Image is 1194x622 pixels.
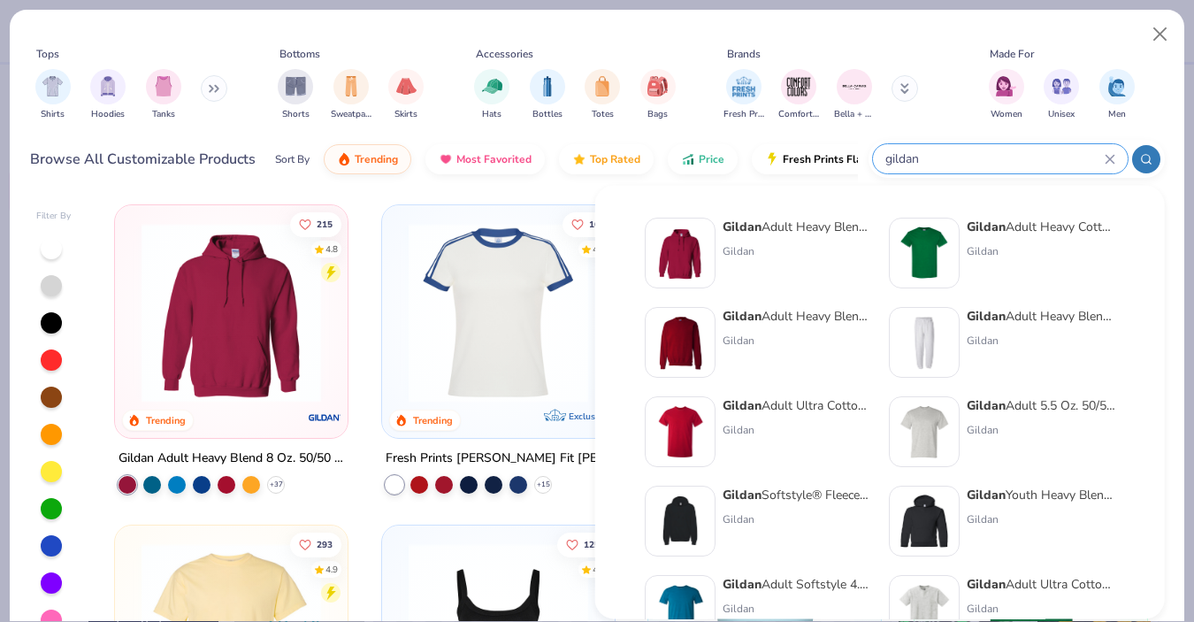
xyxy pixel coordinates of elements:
img: Gildan logo [308,400,343,435]
div: Tops [36,46,59,62]
div: filter for Men [1099,69,1135,121]
button: filter button [585,69,620,121]
button: Like [290,533,341,557]
button: filter button [989,69,1024,121]
strong: Gildan [967,576,1006,593]
div: Gildan [723,511,871,527]
div: filter for Hoodies [90,69,126,121]
strong: Gildan [967,219,1006,235]
span: Shorts [282,108,310,121]
div: filter for Tanks [146,69,181,121]
strong: Gildan [723,308,762,325]
img: TopRated.gif [572,152,586,166]
div: Adult Ultra Cotton 6 Oz. T-Shirt [723,396,871,415]
div: Gildan [723,601,871,617]
div: Adult Ultra Cotton 6 Oz. Pocket T-Shirt [967,575,1115,594]
strong: Gildan [723,397,762,414]
img: e5540c4d-e74a-4e58-9a52-192fe86bec9f [400,223,597,403]
div: filter for Hats [474,69,509,121]
div: Adult Heavy Blend 8 Oz. 50/50 Hooded Sweatshirt [723,218,871,236]
span: Comfort Colors [778,108,819,121]
img: Comfort Colors Image [785,73,812,100]
div: filter for Shirts [35,69,71,121]
div: Adult Softstyle 4.5 Oz. T-Shirt [723,575,871,594]
strong: Gildan [723,576,762,593]
img: Hoodies Image [98,76,118,96]
button: Like [562,211,608,236]
span: Fresh Prints Flash [783,152,874,166]
div: Gildan [723,243,871,259]
div: Fresh Prints [PERSON_NAME] Fit [PERSON_NAME] Shirt with Stripes [386,448,611,470]
div: filter for Comfort Colors [778,69,819,121]
strong: Gildan [967,487,1006,503]
img: Bella + Canvas Image [841,73,868,100]
img: 1a07cc18-aee9-48c0-bcfb-936d85bd356b [653,494,708,549]
span: Hoodies [91,108,125,121]
img: Skirts Image [396,76,417,96]
span: 215 [317,219,333,228]
div: filter for Bella + Canvas [834,69,875,121]
button: filter button [35,69,71,121]
div: Gildan [967,333,1115,349]
strong: Gildan [967,397,1006,414]
span: Skirts [394,108,417,121]
div: filter for Fresh Prints [723,69,764,121]
div: filter for Unisex [1044,69,1079,121]
div: filter for Bottles [530,69,565,121]
span: 16 [588,219,599,228]
span: + 15 [536,480,549,490]
button: Like [290,211,341,236]
div: Gildan [967,243,1115,259]
img: Shirts Image [42,76,63,96]
button: Fresh Prints Flash [752,144,956,174]
button: filter button [723,69,764,121]
img: Hats Image [482,76,502,96]
button: filter button [90,69,126,121]
img: Shorts Image [286,76,306,96]
img: Men Image [1107,76,1127,96]
button: filter button [278,69,313,121]
div: Filter By [36,210,72,223]
img: Totes Image [593,76,612,96]
div: Brands [727,46,761,62]
img: 01756b78-01f6-4cc6-8d8a-3c30c1a0c8ac [653,226,708,280]
div: Gildan [967,511,1115,527]
span: Shirts [41,108,65,121]
button: filter button [474,69,509,121]
span: Sweatpants [331,108,371,121]
img: Unisex Image [1052,76,1072,96]
input: Try "T-Shirt" [884,149,1105,169]
span: 125 [583,541,599,549]
button: Close [1144,18,1177,51]
img: 3c1a081b-6ca8-4a00-a3b6-7ee979c43c2b [653,404,708,459]
div: Adult 5.5 Oz. 50/50 T-Shirt [967,396,1115,415]
img: 01756b78-01f6-4cc6-8d8a-3c30c1a0c8ac [133,223,330,403]
span: + 37 [270,480,283,490]
img: c7b025ed-4e20-46ac-9c52-55bc1f9f47df [653,315,708,370]
button: Price [668,144,738,174]
button: filter button [146,69,181,121]
div: filter for Bags [640,69,676,121]
img: Women Image [996,76,1016,96]
img: flash.gif [765,152,779,166]
img: Fresh Prints Image [731,73,757,100]
button: filter button [388,69,424,121]
span: Unisex [1048,108,1075,121]
img: Tanks Image [154,76,173,96]
img: trending.gif [337,152,351,166]
button: filter button [530,69,565,121]
div: Bottoms [279,46,320,62]
span: 293 [317,541,333,549]
div: Adult Heavy Blend Adult 8 Oz. 50/50 Fleece Crew [723,307,871,326]
div: Browse All Customizable Products [30,149,256,170]
div: Gildan [723,422,871,438]
div: filter for Sweatpants [331,69,371,121]
button: Top Rated [559,144,654,174]
span: Bags [647,108,668,121]
div: Gildan [967,422,1115,438]
div: Adult Heavy Blend Adult 8 Oz. 50/50 Sweatpants [967,307,1115,326]
div: 4.8 [325,242,338,256]
span: Most Favorited [456,152,532,166]
div: Gildan [723,333,871,349]
strong: Gildan [723,487,762,503]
